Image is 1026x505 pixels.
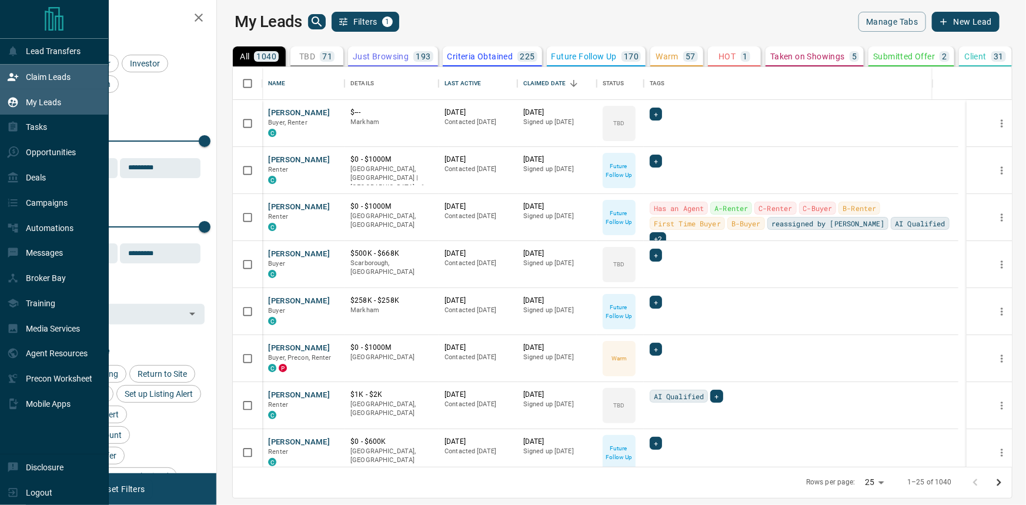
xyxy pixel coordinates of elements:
div: + [650,249,662,262]
div: Name [262,67,345,100]
p: $0 - $600K [350,437,433,447]
div: Details [345,67,439,100]
span: Renter [268,401,288,409]
p: Contacted [DATE] [445,118,512,127]
p: $1K - $2K [350,390,433,400]
p: Criteria Obtained [447,52,513,61]
div: condos.ca [268,270,276,278]
p: Scarborough, [GEOGRAPHIC_DATA] [350,259,433,277]
p: Taken on Showings [770,52,845,61]
div: Last Active [439,67,517,100]
p: [DATE] [523,390,591,400]
p: Signed up [DATE] [523,259,591,268]
p: $500K - $668K [350,249,433,259]
p: 170 [624,52,639,61]
p: Future Follow Up [604,444,634,461]
p: $0 - $1000M [350,202,433,212]
div: Status [603,67,624,100]
div: property.ca [279,364,287,372]
span: +2 [654,233,662,245]
span: Renter [268,166,288,173]
p: Signed up [DATE] [523,400,591,409]
p: Markham [350,118,433,127]
span: Has an Agent [654,202,704,214]
h2: Filters [38,12,205,26]
div: Name [268,67,286,100]
button: [PERSON_NAME] [268,437,330,448]
p: 57 [686,52,696,61]
div: Set up Listing Alert [116,385,201,403]
button: [PERSON_NAME] [268,343,330,354]
p: [DATE] [445,155,512,165]
p: [GEOGRAPHIC_DATA] [350,353,433,362]
p: [DATE] [523,202,591,212]
p: Future Follow Up [604,303,634,320]
p: HOT [718,52,736,61]
button: more [993,303,1011,320]
span: + [654,249,658,261]
div: Claimed Date [517,67,597,100]
p: 5 [852,52,857,61]
button: Open [184,306,200,322]
p: Signed up [DATE] [523,165,591,174]
button: more [993,350,1011,367]
p: Warm [611,354,627,363]
p: [DATE] [523,249,591,259]
div: + [650,437,662,450]
span: Buyer [268,260,285,267]
p: 193 [416,52,430,61]
div: condos.ca [268,411,276,419]
div: condos.ca [268,129,276,137]
button: [PERSON_NAME] [268,296,330,307]
h1: My Leads [235,12,302,31]
button: [PERSON_NAME] [268,249,330,260]
span: reassigned by [PERSON_NAME] [771,218,884,229]
div: + [650,296,662,309]
p: TBD [613,119,624,128]
span: Buyer, Precon, Renter [268,354,331,362]
span: Set up Listing Alert [121,389,197,399]
p: Signed up [DATE] [523,118,591,127]
p: Contacted [DATE] [445,306,512,315]
p: 1 [743,52,748,61]
div: Return to Site [129,365,195,383]
button: New Lead [932,12,1000,32]
div: + [650,155,662,168]
div: Tags [644,67,958,100]
button: Manage Tabs [858,12,925,32]
p: All [240,52,249,61]
button: more [993,444,1011,461]
p: [DATE] [445,390,512,400]
div: condos.ca [268,176,276,184]
p: Contacted [DATE] [445,212,512,221]
button: more [993,162,1011,179]
div: Tags [650,67,665,100]
div: Details [350,67,374,100]
p: [DATE] [445,202,512,212]
span: Buyer, Renter [268,119,308,126]
p: [DATE] [445,108,512,118]
p: 1–25 of 1040 [907,477,952,487]
p: Markham [350,306,433,315]
div: Status [597,67,644,100]
button: Reset Filters [89,479,152,499]
span: + [654,108,658,120]
button: more [993,397,1011,414]
p: Submitted Offer [873,52,935,61]
p: [DATE] [445,296,512,306]
p: [GEOGRAPHIC_DATA], [GEOGRAPHIC_DATA] [350,400,433,418]
p: TBD [613,260,624,269]
p: Just Browsing [353,52,409,61]
div: Investor [122,55,168,72]
p: Future Follow Up [604,162,634,179]
span: + [654,343,658,355]
span: C-Renter [758,202,792,214]
p: [DATE] [523,296,591,306]
p: 1040 [256,52,276,61]
div: condos.ca [268,364,276,372]
span: Investor [126,59,164,68]
button: more [993,256,1011,273]
p: [DATE] [445,343,512,353]
span: AI Qualified [895,218,945,229]
div: condos.ca [268,317,276,325]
